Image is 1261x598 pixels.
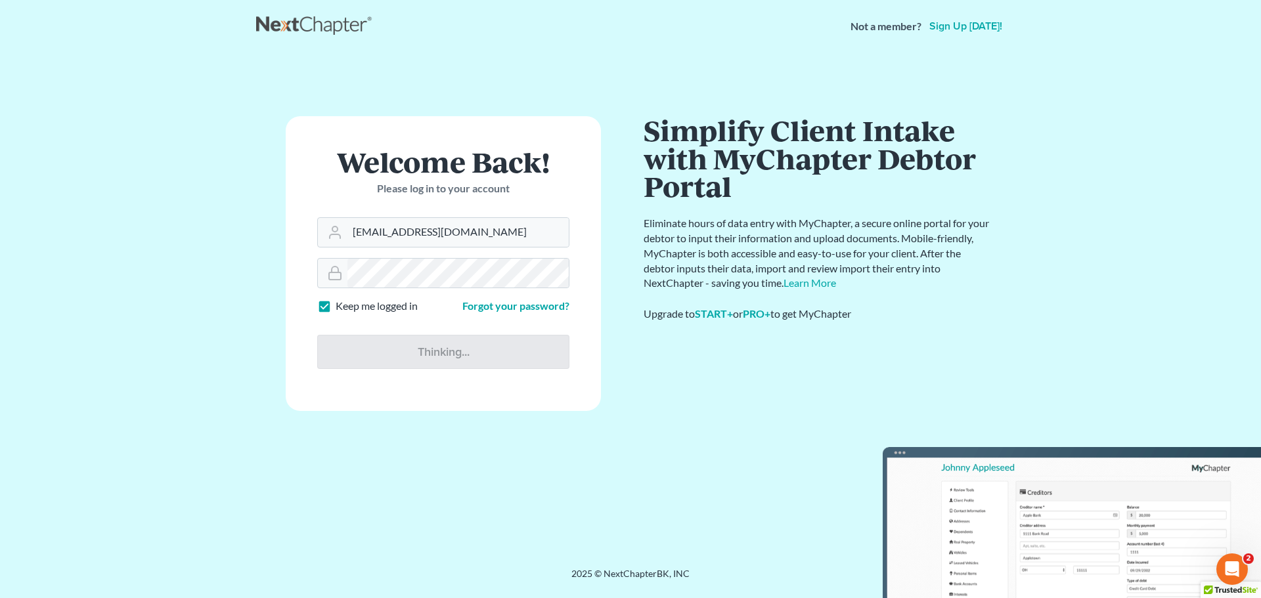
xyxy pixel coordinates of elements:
span: 2 [1243,553,1254,564]
input: Thinking... [317,335,569,369]
h1: Simplify Client Intake with MyChapter Debtor Portal [644,116,992,200]
a: PRO+ [743,307,770,320]
p: Eliminate hours of data entry with MyChapter, a secure online portal for your debtor to input the... [644,216,992,291]
label: Keep me logged in [336,299,418,314]
iframe: Intercom live chat [1216,553,1248,585]
div: Upgrade to or to get MyChapter [644,307,992,322]
a: START+ [695,307,733,320]
a: Learn More [784,276,836,289]
input: Email Address [347,218,569,247]
strong: Not a member? [851,19,921,34]
a: Sign up [DATE]! [927,21,1005,32]
div: 2025 © NextChapterBK, INC [256,567,1005,591]
p: Please log in to your account [317,181,569,196]
a: Forgot your password? [462,299,569,312]
h1: Welcome Back! [317,148,569,176]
